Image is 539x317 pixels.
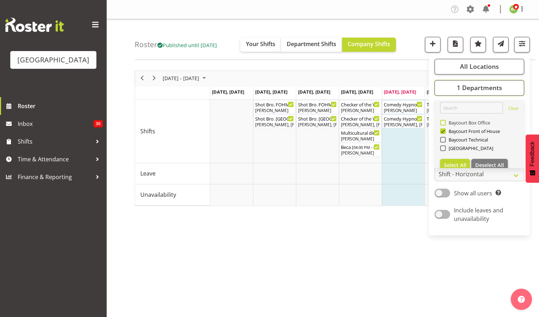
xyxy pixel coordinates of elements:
[140,169,156,178] span: Leave
[162,74,209,83] button: October 2025
[287,40,336,48] span: Department Shifts
[348,40,390,48] span: Company Shifts
[339,143,381,156] div: Shifts"s event - Beca Begin From Thursday, October 9, 2025 at 4:00:00 PM GMT+13:00 Ends At Thursd...
[150,74,159,83] button: Next
[298,107,337,114] div: [PERSON_NAME]
[526,134,539,183] button: Feedback - Show survey
[508,105,519,113] a: Clear
[94,120,103,127] span: 36
[425,37,440,52] button: Add a new shift
[18,154,92,165] span: Time & Attendance
[296,100,338,114] div: Shifts"s event - Shot Bro. FOHM Shift Begin From Wednesday, October 8, 2025 at 5:30:00 PM GMT+13:...
[157,41,217,49] span: Published until [DATE]
[136,71,148,86] div: previous period
[341,150,380,156] div: [PERSON_NAME]
[255,115,294,122] div: Shot Bro. [GEOGRAPHIC_DATA]. (No Bar) ( )
[255,101,294,108] div: Shot Bro. FOHM Shift ( )
[298,122,337,128] div: [PERSON_NAME], [PERSON_NAME], [PERSON_NAME]
[18,118,94,129] span: Inbox
[253,115,296,128] div: Shifts"s event - Shot Bro. GA. (No Bar) Begin From Tuesday, October 7, 2025 at 6:00:00 PM GMT+13:...
[255,107,294,114] div: [PERSON_NAME]
[339,115,381,128] div: Shifts"s event - Checker of the Year Begin From Thursday, October 9, 2025 at 3:30:00 PM GMT+13:00...
[253,100,296,114] div: Shifts"s event - Shot Bro. FOHM Shift Begin From Tuesday, October 7, 2025 at 5:30:00 PM GMT+13:00...
[341,101,380,108] div: Checker of the Year. FOHM Shift ( )
[296,115,338,128] div: Shifts"s event - Shot Bro. GA. (No Bar) Begin From Wednesday, October 8, 2025 at 6:00:00 PM GMT+1...
[382,115,424,128] div: Shifts"s event - Comedy Hypnotist - Frankie Mac Begin From Friday, October 10, 2025 at 6:30:00 PM...
[341,107,380,114] div: [PERSON_NAME]
[384,89,416,95] span: [DATE], [DATE]
[446,137,488,143] span: Baycourt Technical
[427,89,459,95] span: [DATE], [DATE]
[255,89,287,95] span: [DATE], [DATE]
[341,136,380,142] div: [PERSON_NAME]
[135,100,210,163] td: Shifts resource
[493,37,509,52] button: Send a list of all shifts for the selected filtered period to all rostered employees.
[298,115,337,122] div: Shot Bro. [GEOGRAPHIC_DATA]. (No Bar) ( )
[509,5,518,13] img: richard-freeman9074.jpg
[140,127,155,135] span: Shifts
[281,38,342,52] button: Department Shifts
[341,143,380,150] div: Beca ( )
[135,71,511,206] div: Timeline Week of October 6, 2025
[518,296,525,303] img: help-xxl-2.png
[514,37,530,52] button: Filter Shifts
[353,144,390,150] span: 04:00 PM - 08:30 PM
[341,115,380,122] div: Checker of the Year ( )
[212,89,244,95] span: [DATE], [DATE]
[140,190,176,199] span: Unavailability
[135,163,210,184] td: Leave resource
[298,101,337,108] div: Shot Bro. FOHM Shift ( )
[18,101,103,111] span: Roster
[255,122,294,128] div: [PERSON_NAME], [PERSON_NAME], [PERSON_NAME]
[341,89,373,95] span: [DATE], [DATE]
[440,159,470,172] button: Select All
[425,100,467,114] div: Shifts"s event - The Fleetwood Mac Experience FOHM shift Begin From Saturday, October 11, 2025 at...
[339,129,381,142] div: Shifts"s event - Multicultural dinner event Begin From Thursday, October 9, 2025 at 4:00:00 PM GM...
[341,122,380,128] div: [PERSON_NAME], [PERSON_NAME], [PERSON_NAME], [PERSON_NAME]
[454,206,503,223] span: Include leaves and unavailability
[456,83,502,92] span: 1 Departments
[135,40,217,49] h4: Roster
[454,189,492,197] span: Show all users
[434,80,524,96] button: 1 Departments
[339,100,381,114] div: Shifts"s event - Checker of the Year. FOHM Shift Begin From Thursday, October 9, 2025 at 3:00:00 ...
[137,74,147,83] button: Previous
[18,172,92,182] span: Finance & Reporting
[384,115,422,122] div: Comedy Hypnotist - [PERSON_NAME] ( )
[529,141,535,166] span: Feedback
[384,107,422,114] div: [PERSON_NAME]
[18,136,92,147] span: Shifts
[162,74,200,83] span: [DATE] - [DATE]
[17,55,89,65] div: [GEOGRAPHIC_DATA]
[246,40,275,48] span: Your Shifts
[210,100,510,206] table: Timeline Week of October 6, 2025
[298,89,330,95] span: [DATE], [DATE]
[475,162,504,168] span: Deselect All
[148,71,160,86] div: next period
[448,37,463,52] button: Download a PDF of the roster according to the set date range.
[342,38,396,52] button: Company Shifts
[446,128,500,134] span: Baycourt Front of House
[384,122,422,128] div: [PERSON_NAME], [PERSON_NAME], [PERSON_NAME], [PERSON_NAME], [PERSON_NAME], [PERSON_NAME]
[470,37,486,52] button: Highlight an important date within the roster.
[341,129,380,136] div: Multicultural dinner event ( )
[446,120,490,126] span: Baycourt Box Office
[425,115,467,128] div: Shifts"s event - The Fleetwood Mac Experience Begin From Saturday, October 11, 2025 at 6:30:00 PM...
[460,62,499,71] span: All Locations
[384,101,422,108] div: Comedy Hypnotist - [PERSON_NAME] FOHM shift ( )
[5,18,64,32] img: Rosterit website logo
[471,159,508,172] button: Deselect All
[382,100,424,114] div: Shifts"s event - Comedy Hypnotist - Frankie Mac FOHM shift Begin From Friday, October 10, 2025 at...
[240,38,281,52] button: Your Shifts
[446,145,494,151] span: [GEOGRAPHIC_DATA]
[444,162,466,168] span: Select All
[440,102,503,113] input: Search
[160,71,210,86] div: October 06 - 12, 2025
[135,184,210,206] td: Unavailability resource
[434,59,524,74] button: All Locations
